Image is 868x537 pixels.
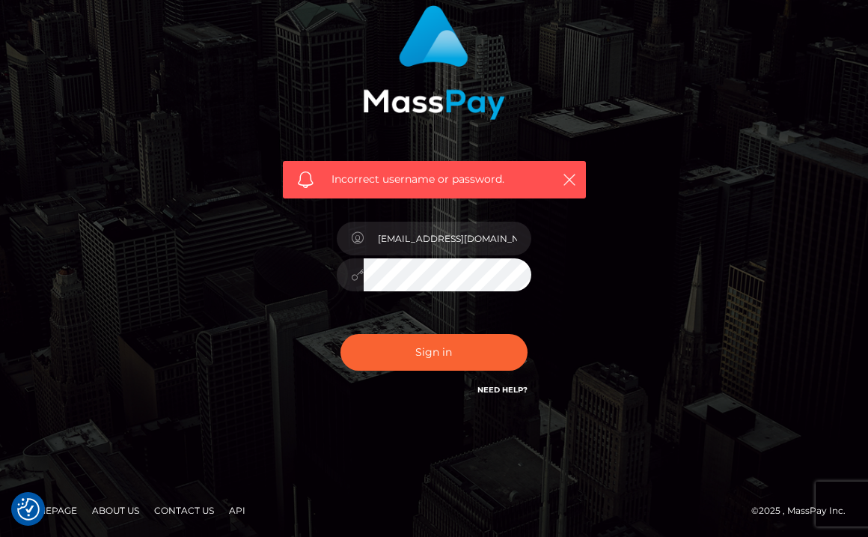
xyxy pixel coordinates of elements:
[363,5,505,120] img: MassPay Login
[16,499,83,522] a: Homepage
[223,499,251,522] a: API
[17,498,40,521] img: Revisit consent button
[340,334,528,371] button: Sign in
[17,498,40,521] button: Consent Preferences
[86,499,145,522] a: About Us
[331,172,545,187] span: Incorrect username or password.
[148,499,220,522] a: Contact Us
[364,222,531,255] input: Username...
[751,503,857,519] div: © 2025 , MassPay Inc.
[477,385,528,395] a: Need Help?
